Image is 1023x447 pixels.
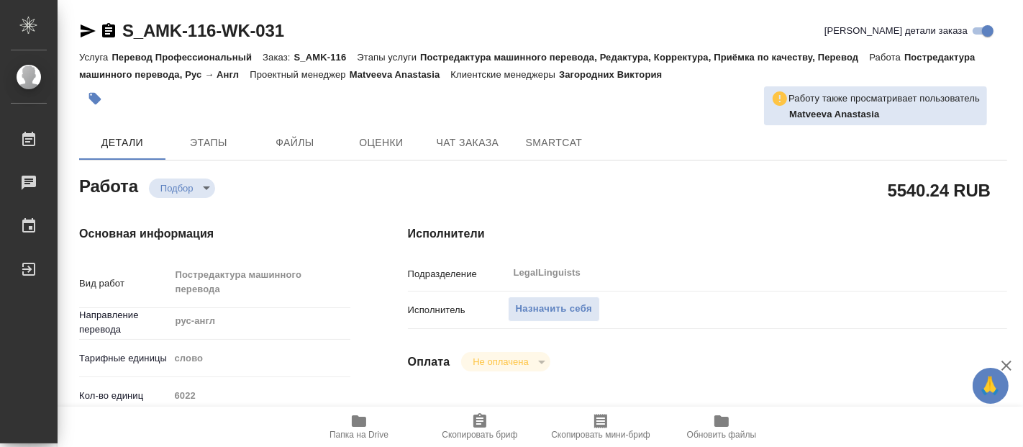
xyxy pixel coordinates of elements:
span: 🙏 [978,371,1003,401]
span: Назначить себя [516,301,592,317]
h4: Исполнители [408,225,1007,243]
div: Подбор [149,179,215,198]
button: Скопировать мини-бриф [540,407,661,447]
div: Подбор [461,352,550,371]
h4: Основная информация [79,225,350,243]
p: Исполнитель [408,303,508,317]
p: Вид работ [79,276,170,291]
p: Постредактура машинного перевода, Рус → Англ [79,52,976,80]
button: Назначить себя [508,297,600,322]
span: Обновить файлы [687,430,757,440]
span: Файлы [260,134,329,152]
p: Перевод Профессиональный [112,52,263,63]
b: Matveeva Anastasia [789,109,879,119]
h4: Дополнительно [408,406,1007,423]
div: слово [170,346,350,371]
p: Загородних Виктория [559,69,673,80]
p: Работа [869,52,904,63]
span: Детали [88,134,157,152]
p: Услуга [79,52,112,63]
button: Скопировать ссылку [100,22,117,40]
p: Заказ: [263,52,294,63]
span: Папка на Drive [329,430,388,440]
button: Скопировать ссылку для ЯМессенджера [79,22,96,40]
button: Добавить тэг [79,83,111,114]
button: 🙏 [973,368,1009,404]
span: [PERSON_NAME] детали заказа [824,24,968,38]
h2: Работа [79,172,138,198]
p: Работу также просматривает пользователь [788,91,980,106]
button: Скопировать бриф [419,407,540,447]
p: S_AMK-116 [294,52,358,63]
p: Клиентские менеджеры [450,69,559,80]
span: Скопировать мини-бриф [551,430,650,440]
h4: Оплата [408,353,450,371]
p: Matveeva Anastasia [350,69,451,80]
p: Тарифные единицы [79,351,170,366]
span: Этапы [174,134,243,152]
h2: 5540.24 RUB [888,178,991,202]
span: Оценки [347,134,416,152]
p: Направление перевода [79,308,170,337]
button: Обновить файлы [661,407,782,447]
button: Не оплачена [468,356,532,368]
span: SmartCat [519,134,588,152]
p: Matveeva Anastasia [789,107,980,122]
a: S_AMK-116-WK-031 [122,21,284,40]
span: Скопировать бриф [442,430,517,440]
p: Подразделение [408,267,508,281]
span: Чат заказа [433,134,502,152]
p: Этапы услуги [357,52,420,63]
p: Кол-во единиц [79,389,170,403]
p: Проектный менеджер [250,69,349,80]
button: Папка на Drive [299,407,419,447]
button: Подбор [156,182,198,194]
input: Пустое поле [170,385,350,406]
p: Постредактура машинного перевода, Редактура, Корректура, Приёмка по качеству, Перевод [420,52,869,63]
